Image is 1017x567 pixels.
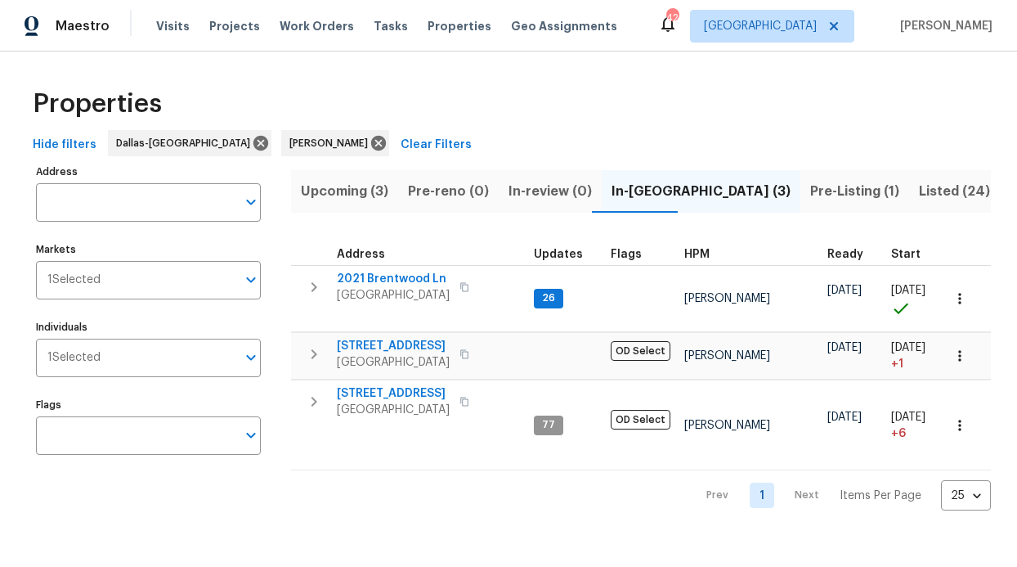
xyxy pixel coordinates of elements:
[827,412,862,423] span: [DATE]
[611,410,670,430] span: OD Select
[891,342,925,353] span: [DATE]
[401,135,472,155] span: Clear Filters
[891,425,906,442] span: + 6
[26,130,103,160] button: Hide filters
[691,480,991,511] nav: Pagination Navigation
[156,18,190,34] span: Visits
[666,10,678,26] div: 42
[33,135,96,155] span: Hide filters
[337,402,450,418] span: [GEOGRAPHIC_DATA]
[891,285,925,296] span: [DATE]
[428,18,491,34] span: Properties
[36,400,261,410] label: Flags
[827,249,863,260] span: Ready
[827,285,862,296] span: [DATE]
[508,180,592,203] span: In-review (0)
[301,180,388,203] span: Upcoming (3)
[684,293,770,304] span: [PERSON_NAME]
[240,346,262,369] button: Open
[408,180,489,203] span: Pre-reno (0)
[240,268,262,291] button: Open
[894,18,992,34] span: [PERSON_NAME]
[827,342,862,353] span: [DATE]
[240,191,262,214] button: Open
[280,18,354,34] span: Work Orders
[611,249,642,260] span: Flags
[750,483,774,508] a: Goto page 1
[891,249,935,260] div: Actual renovation start date
[209,18,260,34] span: Projects
[33,96,162,112] span: Properties
[56,18,110,34] span: Maestro
[885,380,942,470] td: Project started 6 days late
[337,338,450,354] span: [STREET_ADDRESS]
[810,180,899,203] span: Pre-Listing (1)
[684,350,770,362] span: [PERSON_NAME]
[704,18,817,34] span: [GEOGRAPHIC_DATA]
[941,475,991,517] div: 25
[47,351,101,365] span: 1 Selected
[47,273,101,287] span: 1 Selected
[394,130,478,160] button: Clear Filters
[534,249,583,260] span: Updates
[374,20,408,32] span: Tasks
[840,488,921,504] p: Items Per Page
[108,130,271,156] div: Dallas-[GEOGRAPHIC_DATA]
[885,265,942,332] td: Project started on time
[684,420,770,431] span: [PERSON_NAME]
[885,333,942,380] td: Project started 1 days late
[535,291,562,305] span: 26
[684,249,710,260] span: HPM
[891,412,925,423] span: [DATE]
[612,180,791,203] span: In-[GEOGRAPHIC_DATA] (3)
[36,245,261,254] label: Markets
[36,167,261,177] label: Address
[891,249,921,260] span: Start
[116,135,257,151] span: Dallas-[GEOGRAPHIC_DATA]
[611,341,670,361] span: OD Select
[337,249,385,260] span: Address
[337,271,450,287] span: 2021 Brentwood Ln
[827,249,878,260] div: Earliest renovation start date (first business day after COE or Checkout)
[337,287,450,304] span: [GEOGRAPHIC_DATA]
[511,18,617,34] span: Geo Assignments
[919,180,990,203] span: Listed (24)
[289,135,374,151] span: [PERSON_NAME]
[337,354,450,371] span: [GEOGRAPHIC_DATA]
[337,385,450,402] span: [STREET_ADDRESS]
[281,130,389,156] div: [PERSON_NAME]
[891,356,903,372] span: + 1
[36,322,261,332] label: Individuals
[240,424,262,447] button: Open
[535,418,562,432] span: 77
